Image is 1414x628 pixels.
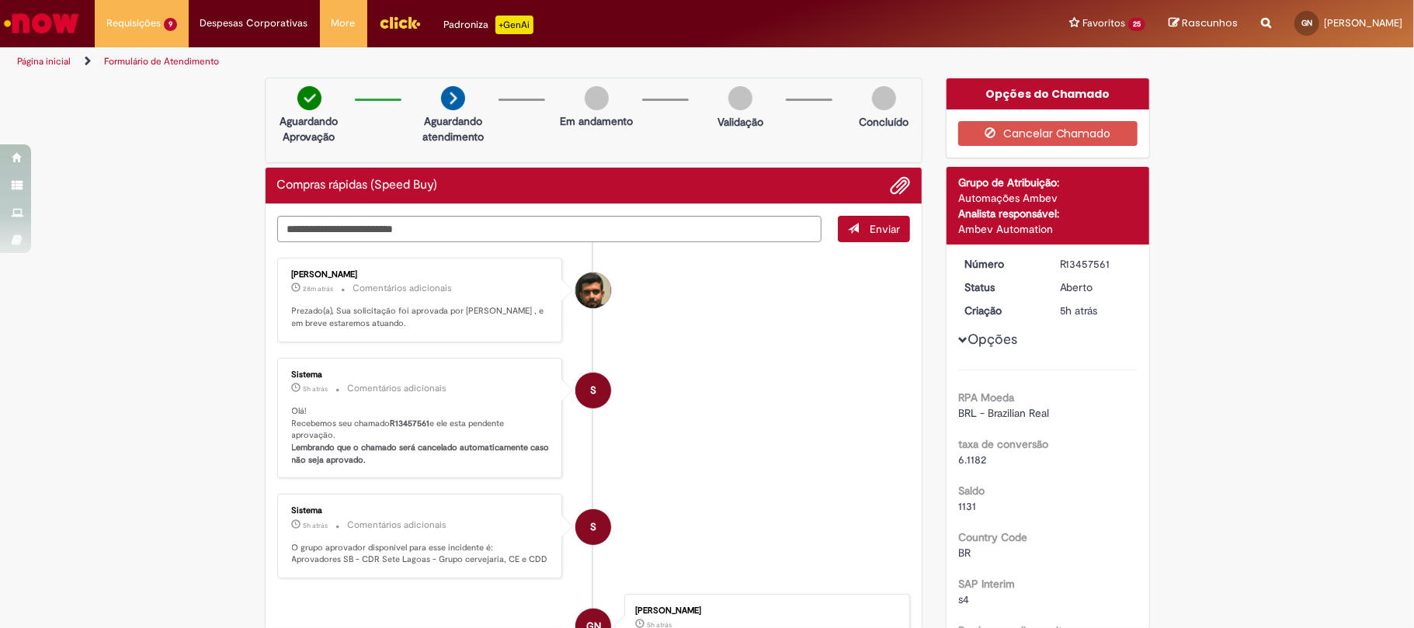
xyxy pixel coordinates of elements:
p: Prezado(a), Sua solicitação foi aprovada por [PERSON_NAME] , e em breve estaremos atuando. [292,305,551,329]
time: 28/08/2025 12:23:46 [304,521,328,530]
p: O grupo aprovador disponível para esse incidente é: Aprovadores SB - CDR Sete Lagoas - Grupo cerv... [292,542,551,566]
div: Grupo de Atribuição: [958,175,1138,190]
button: Enviar [838,216,910,242]
div: Automações Ambev [958,190,1138,206]
div: [PERSON_NAME] [635,606,894,616]
span: Requisições [106,16,161,31]
b: SAP Interim [958,577,1015,591]
time: 28/08/2025 16:26:56 [304,284,334,293]
div: [PERSON_NAME] [292,270,551,279]
textarea: Digite sua mensagem aqui... [277,216,822,243]
span: Despesas Corporativas [200,16,308,31]
span: BRL - Brazilian Real [958,406,1049,420]
dt: Número [953,256,1048,272]
p: Aguardando Aprovação [272,113,347,144]
a: Rascunhos [1169,16,1238,31]
div: System [575,373,611,408]
span: [PERSON_NAME] [1324,16,1402,29]
a: Página inicial [17,55,71,68]
span: Favoritos [1082,16,1125,31]
button: Adicionar anexos [890,175,910,196]
ul: Trilhas de página [12,47,931,76]
b: R13457561 [391,418,430,429]
span: GN [1301,18,1312,28]
p: Aguardando atendimento [415,113,491,144]
span: S [590,508,596,546]
time: 28/08/2025 12:23:38 [1060,304,1098,317]
b: Saldo [958,484,985,498]
time: 28/08/2025 12:23:51 [304,384,328,394]
b: Lembrando que o chamado será cancelado automaticamente caso não seja aprovado. [292,442,552,466]
div: Ambev Automation [958,221,1138,237]
img: ServiceNow [2,8,82,39]
span: 5h atrás [1060,304,1098,317]
img: img-circle-grey.png [585,86,609,110]
p: Olá! Recebemos seu chamado e ele esta pendente aprovação. [292,405,551,467]
div: System [575,509,611,545]
div: 28/08/2025 12:23:38 [1060,303,1132,318]
span: s4 [958,592,969,606]
span: 5h atrás [304,384,328,394]
img: img-circle-grey.png [872,86,896,110]
p: Validação [717,114,763,130]
span: 5h atrás [304,521,328,530]
span: S [590,372,596,409]
b: RPA Moeda [958,390,1014,404]
span: 1131 [958,499,976,513]
div: João Moreira Soares [575,272,611,308]
span: 28m atrás [304,284,334,293]
b: Country Code [958,530,1027,544]
div: Aberto [1060,279,1132,295]
div: Analista responsável: [958,206,1138,221]
img: img-circle-grey.png [728,86,752,110]
p: Em andamento [560,113,633,129]
h2: Compras rápidas (Speed Buy) Histórico de tíquete [277,179,438,193]
span: 6.1182 [958,453,986,467]
span: BR [958,546,971,560]
div: Padroniza [444,16,533,34]
dt: Criação [953,303,1048,318]
b: taxa de conversão [958,437,1048,451]
div: Sistema [292,370,551,380]
dt: Status [953,279,1048,295]
span: Rascunhos [1182,16,1238,30]
div: Opções do Chamado [947,78,1149,109]
div: Sistema [292,506,551,515]
span: Enviar [870,222,900,236]
img: arrow-next.png [441,86,465,110]
span: 9 [164,18,177,31]
small: Comentários adicionais [348,519,447,532]
img: click_logo_yellow_360x200.png [379,11,421,34]
img: check-circle-green.png [297,86,321,110]
span: More [332,16,356,31]
span: 25 [1128,18,1145,31]
p: Concluído [859,114,909,130]
button: Cancelar Chamado [958,121,1138,146]
small: Comentários adicionais [353,282,453,295]
small: Comentários adicionais [348,382,447,395]
div: R13457561 [1060,256,1132,272]
a: Formulário de Atendimento [104,55,219,68]
p: +GenAi [495,16,533,34]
